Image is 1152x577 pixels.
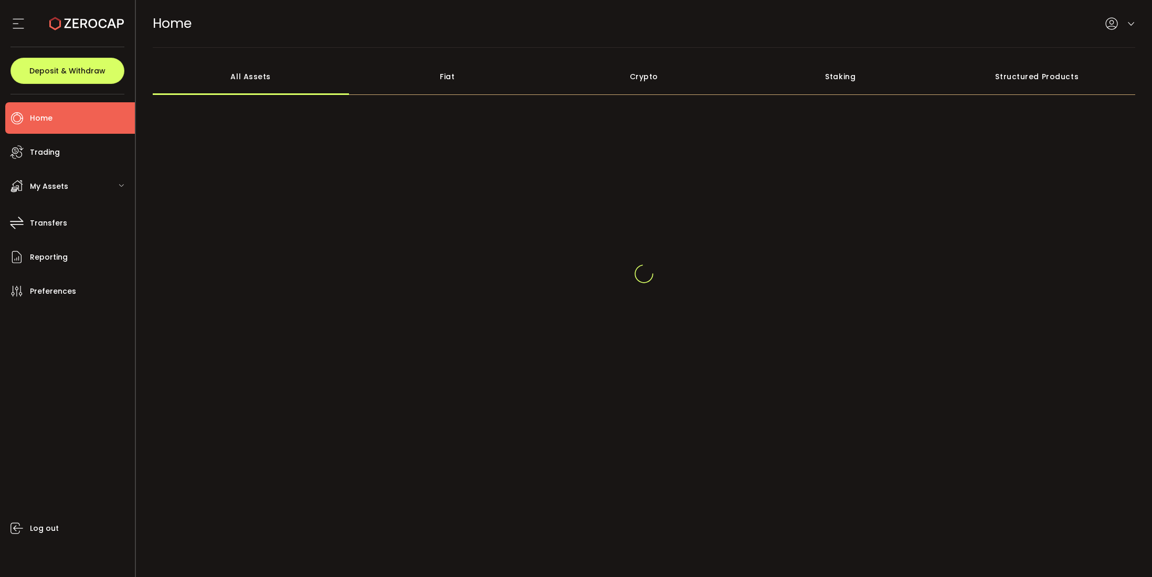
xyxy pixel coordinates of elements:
[30,179,68,194] span: My Assets
[30,250,68,265] span: Reporting
[546,58,743,95] div: Crypto
[153,58,350,95] div: All Assets
[742,58,939,95] div: Staking
[29,67,105,74] span: Deposit & Withdraw
[30,216,67,231] span: Transfers
[349,58,546,95] div: Fiat
[153,14,192,33] span: Home
[30,111,52,126] span: Home
[30,521,59,536] span: Log out
[10,58,124,84] button: Deposit & Withdraw
[939,58,1136,95] div: Structured Products
[30,145,60,160] span: Trading
[30,284,76,299] span: Preferences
